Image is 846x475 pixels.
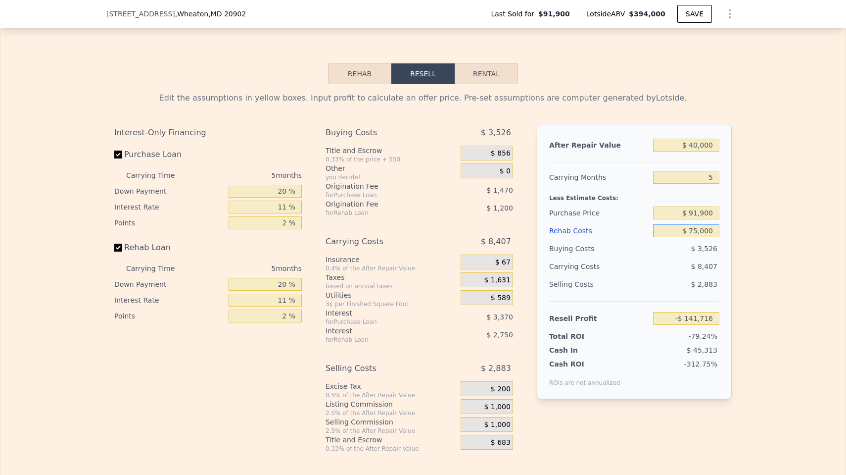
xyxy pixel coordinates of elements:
div: ROIs are not annualized [549,369,620,387]
span: $ 2,750 [486,331,513,339]
div: Insurance [326,255,457,264]
span: $ 45,313 [687,346,717,354]
div: you decide! [326,173,457,181]
div: Carrying Time [126,167,190,183]
span: $91,900 [538,9,570,19]
span: $ 67 [495,258,511,267]
span: $ 1,470 [486,186,513,194]
div: Utilities [326,290,457,300]
button: Rehab [328,63,391,84]
div: Buying Costs [326,124,436,142]
div: Selling Costs [549,275,649,293]
div: Cash ROI [549,359,620,369]
div: Listing Commission [326,399,457,409]
div: Interest [326,326,436,336]
div: 3¢ per Finished Square Foot [326,300,457,308]
div: Down Payment [114,183,225,199]
div: Other [326,163,457,173]
div: 0.33% of the price + 550 [326,156,457,163]
div: Origination Fee [326,181,436,191]
div: Rehab Costs [549,222,649,240]
div: 0.4% of the After Repair Value [326,264,457,272]
span: $ 3,370 [486,313,513,321]
div: 2.5% of the After Repair Value [326,427,457,435]
div: Resell Profit [549,310,649,327]
span: -79.24% [689,332,717,340]
input: Purchase Loan [114,151,122,158]
input: Rehab Loan [114,244,122,252]
button: SAVE [677,5,712,23]
span: $ 3,526 [481,124,511,142]
span: $ 8,407 [691,263,717,270]
div: for Purchase Loan [326,191,436,199]
span: $ 1,631 [484,276,510,285]
div: Interest-Only Financing [114,124,302,142]
span: $ 1,000 [484,421,510,429]
span: Lotside ARV [586,9,629,19]
span: , Wheaton [175,9,246,19]
div: Selling Commission [326,417,457,427]
span: $ 589 [491,294,511,303]
span: $394,000 [629,10,665,18]
div: Down Payment [114,276,225,292]
label: Purchase Loan [114,146,225,163]
div: Taxes [326,272,457,282]
div: Excise Tax [326,381,457,391]
div: 5 months [194,261,302,276]
span: $ 1,000 [484,403,510,412]
div: for Rehab Loan [326,209,436,217]
div: Purchase Price [549,204,649,222]
button: Show Options [720,4,740,24]
div: Less Estimate Costs: [549,186,719,204]
span: $ 2,883 [481,360,511,377]
div: Points [114,308,225,324]
div: Carrying Costs [326,233,436,251]
div: based on annual taxes [326,282,457,290]
span: $ 0 [500,167,511,176]
button: Resell [391,63,455,84]
div: Cash In [549,345,611,355]
div: Origination Fee [326,199,436,209]
div: for Rehab Loan [326,336,436,344]
div: 0.33% of the After Repair Value [326,445,457,453]
span: -312.75% [684,360,717,368]
div: 5 months [194,167,302,183]
div: Carrying Time [126,261,190,276]
span: $ 1,200 [486,204,513,212]
div: 2.5% of the After Repair Value [326,409,457,417]
div: for Purchase Loan [326,318,436,326]
div: 0.5% of the After Repair Value [326,391,457,399]
span: $ 683 [491,438,511,447]
span: $ 200 [491,385,511,394]
span: $ 856 [491,149,511,158]
div: Points [114,215,225,231]
div: Title and Escrow [326,435,457,445]
div: Interest [326,308,436,318]
div: Carrying Months [549,168,649,186]
span: $ 2,883 [691,280,717,288]
label: Rehab Loan [114,239,225,257]
div: Edit the assumptions in yellow boxes. Input profit to calculate an offer price. Pre-set assumptio... [114,92,732,104]
span: Last Sold for [491,9,538,19]
span: $ 3,526 [691,245,717,253]
span: , MD 20902 [208,10,246,18]
span: $ 8,407 [481,233,511,251]
div: Buying Costs [549,240,649,258]
div: Carrying Costs [549,258,611,275]
button: Rental [455,63,518,84]
div: Selling Costs [326,360,436,377]
div: Total ROI [549,331,611,341]
div: After Repair Value [549,136,649,154]
div: Interest Rate [114,199,225,215]
div: Title and Escrow [326,146,457,156]
span: [STREET_ADDRESS] [106,9,175,19]
div: Interest Rate [114,292,225,308]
